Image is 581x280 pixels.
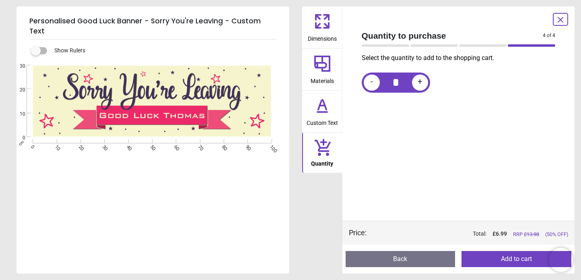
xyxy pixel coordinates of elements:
[172,144,177,149] span: 60
[371,77,373,87] span: -
[268,144,273,149] span: 100
[10,63,25,70] span: 30
[220,144,225,149] span: 80
[346,251,455,267] button: Back
[77,144,82,149] span: 20
[29,13,276,39] h5: Personalised Good Luck Banner - Sorry You're Leaving - Custom Text
[302,133,342,173] button: Quantity
[545,231,568,238] span: (50% OFF)
[362,30,543,41] span: Quantity to purchase
[302,6,342,48] button: Dimensions
[10,87,25,93] span: 20
[53,144,58,149] span: 10
[307,115,338,127] span: Custom Text
[418,77,422,87] span: +
[524,231,539,237] span: £ 13.98
[148,144,154,149] span: 50
[302,49,342,91] button: Materials
[349,228,367,238] div: Price :
[196,144,202,149] span: 70
[462,251,571,267] button: Add to cart
[36,46,289,56] div: Show Rulers
[311,156,333,168] span: Quantity
[513,231,539,238] span: RRP
[308,31,337,43] span: Dimensions
[311,73,334,85] span: Materials
[362,54,562,62] p: Select the quantity to add to the shopping cart.
[496,230,507,237] span: 6.99
[379,230,569,238] div: Total:
[492,230,507,238] span: £
[29,144,35,149] span: 0
[18,139,25,147] span: cm
[10,135,25,141] span: 0
[549,248,573,272] iframe: Brevo live chat
[543,32,555,39] span: 4 of 4
[125,144,130,149] span: 40
[101,144,106,149] span: 30
[10,111,25,118] span: 10
[302,91,342,133] button: Custom Text
[244,144,249,149] span: 90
